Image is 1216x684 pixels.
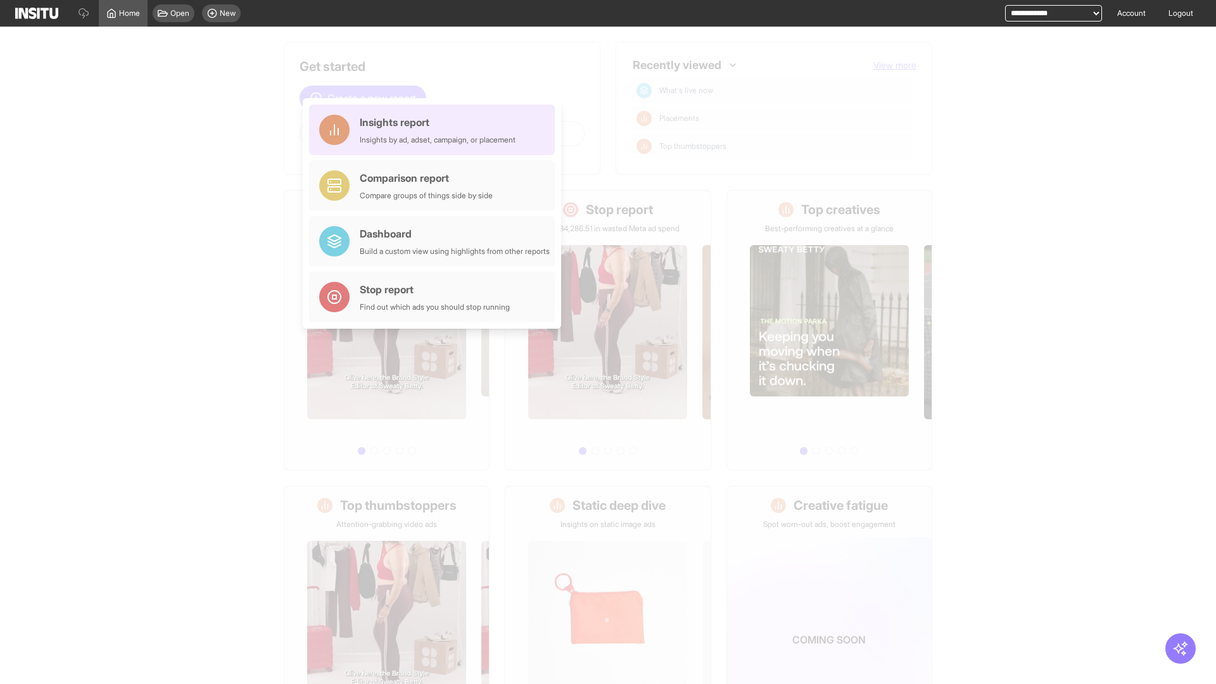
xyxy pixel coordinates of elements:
[220,8,236,18] span: New
[360,170,493,186] div: Comparison report
[360,115,516,130] div: Insights report
[360,282,510,297] div: Stop report
[15,8,58,19] img: Logo
[360,191,493,201] div: Compare groups of things side by side
[360,135,516,145] div: Insights by ad, adset, campaign, or placement
[170,8,189,18] span: Open
[360,226,550,241] div: Dashboard
[119,8,140,18] span: Home
[360,246,550,256] div: Build a custom view using highlights from other reports
[360,302,510,312] div: Find out which ads you should stop running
